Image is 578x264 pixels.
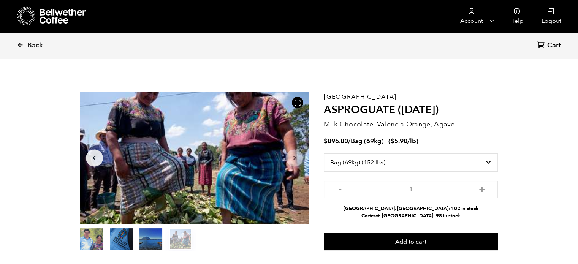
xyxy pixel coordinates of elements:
button: + [477,185,486,192]
span: /lb [407,137,416,145]
span: Back [27,41,43,50]
h2: ASPROGUATE ([DATE]) [324,104,498,117]
a: Cart [537,41,563,51]
span: / [348,137,351,145]
span: Bag (69kg) [351,137,384,145]
button: - [335,185,345,192]
bdi: 896.80 [324,137,348,145]
bdi: 5.90 [391,137,407,145]
span: ( ) [388,137,418,145]
span: Cart [547,41,561,50]
span: $ [324,137,328,145]
button: Add to cart [324,233,498,250]
p: Milk Chocolate, Valencia Orange, Agave [324,119,498,130]
li: Carteret, [GEOGRAPHIC_DATA]: 98 in stock [324,212,498,220]
li: [GEOGRAPHIC_DATA], [GEOGRAPHIC_DATA]: 102 in stock [324,205,498,212]
span: $ [391,137,394,145]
